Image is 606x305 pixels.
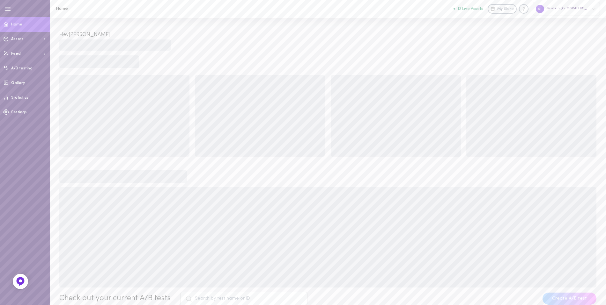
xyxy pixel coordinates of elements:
span: Settings [11,110,27,114]
span: Statistics [11,96,28,100]
span: A/B testing [11,67,33,70]
a: Create A/B test [543,296,596,301]
h1: Home [56,6,161,11]
span: Gallery [11,81,25,85]
span: Check out your current A/B tests [59,294,171,302]
span: Hey [PERSON_NAME] [59,32,110,37]
div: Mustela [GEOGRAPHIC_DATA] [533,2,600,16]
img: Feedback Button [16,277,25,286]
a: 12 Live Assets [454,7,488,11]
button: 12 Live Assets [454,7,483,11]
span: Feed [11,52,21,56]
span: Assets [11,37,24,41]
button: Create A/B test [543,293,596,305]
div: Knowledge center [519,4,528,14]
span: My Store [497,6,514,12]
a: My Store [488,4,517,14]
span: Home [11,23,22,26]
